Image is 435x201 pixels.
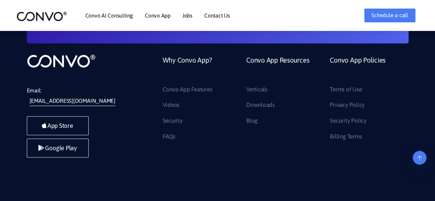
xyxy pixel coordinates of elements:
a: Why Convo App? [163,54,212,83]
a: Convo App Features [163,84,213,95]
li: Email: [27,85,130,106]
a: Convo AI Consulting [85,13,133,18]
a: Privacy Policy [330,99,365,110]
a: App Store [27,116,89,135]
a: [EMAIL_ADDRESS][DOMAIN_NAME] [30,96,116,106]
a: Convo App [145,13,171,18]
a: Convo App Resources [246,54,309,83]
a: Jobs [182,13,193,18]
a: FAQs [163,131,175,142]
a: Security [163,115,183,126]
a: Convo App Policies [330,54,385,83]
a: Verticals [246,84,268,95]
img: logo_2.png [17,11,67,22]
a: Terms of Use [330,84,362,95]
a: Billing Terms [330,131,362,142]
a: Schedule a call [364,9,415,22]
a: Videos [163,99,180,110]
a: Blog [246,115,258,126]
a: Google Play [27,138,89,157]
img: logo_not_found [27,54,96,68]
a: Downloads [246,99,275,110]
div: Footer [157,54,409,146]
a: Security Policy [330,115,366,126]
a: Contact Us [204,13,230,18]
